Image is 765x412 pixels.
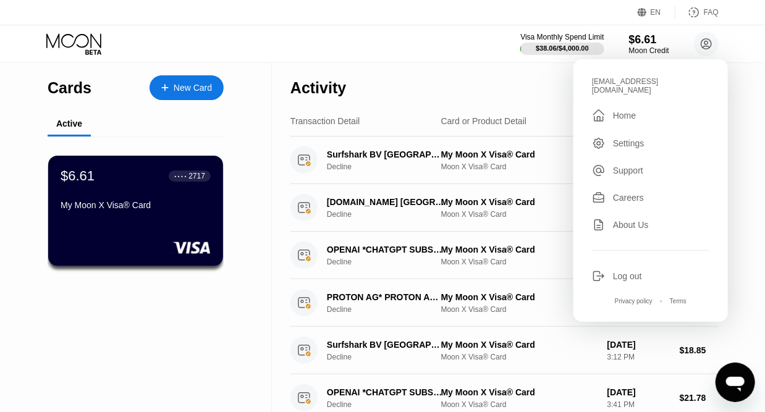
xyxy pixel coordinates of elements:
div: [DATE] [607,340,670,350]
div: New Card [174,83,212,93]
div: Surfshark BV [GEOGRAPHIC_DATA] [327,149,445,159]
div: My Moon X Visa® Card [441,245,598,254]
div: Home [613,111,636,120]
div: PROTON AG* PROTON AG [PHONE_NUMBER] CH [327,292,445,302]
div: Card or Product Detail [441,116,527,126]
div: Moon X Visa® Card [441,353,598,361]
div: My Moon X Visa® Card [61,200,211,210]
div:  [592,108,606,123]
div: Support [592,164,709,177]
div: OPENAI *CHATGPT SUBSCR [PHONE_NUMBER] USDeclineMy Moon X Visa® CardMoon X Visa® Card[DATE]11:42 P... [290,232,719,279]
div: Moon X Visa® Card [441,400,598,409]
div: Decline [327,162,454,171]
div: Moon X Visa® Card [441,258,598,266]
div: 3:41 PM [607,400,670,409]
div: Activity [290,79,346,97]
div: OPENAI *CHATGPT SUBSCR [PHONE_NUMBER] US [327,387,445,397]
div: Moon X Visa® Card [441,210,598,219]
div: $6.61Moon Credit [629,33,669,55]
div: Terms [670,298,687,305]
div: Visa Monthly Spend Limit$38.06/$4,000.00 [520,33,604,55]
div: $18.85 [680,345,719,355]
div: Home [592,108,709,123]
div: [DOMAIN_NAME] [GEOGRAPHIC_DATA] [327,197,445,207]
div: OPENAI *CHATGPT SUBSCR [PHONE_NUMBER] US [327,245,445,254]
div: Support [613,166,643,175]
div: ● ● ● ● [174,174,187,178]
div: $6.61● ● ● ●2717My Moon X Visa® Card [48,156,223,266]
div: My Moon X Visa® Card [441,149,598,159]
div: [DATE] [607,387,670,397]
div: EN [651,8,661,17]
iframe: 開啟傳訊視窗按鈕 [716,363,755,402]
div: Careers [613,193,644,203]
div: 2717 [188,172,205,180]
div: PROTON AG* PROTON AG [PHONE_NUMBER] CHDeclineMy Moon X Visa® CardMoon X Visa® Card[DATE]12:40 PM$... [290,279,719,327]
div: Decline [327,210,454,219]
div: Privacy policy [615,298,653,305]
div: Active [56,119,82,128]
div: My Moon X Visa® Card [441,340,598,350]
div: Settings [592,137,709,150]
div: Surfshark BV [GEOGRAPHIC_DATA]DeclineMy Moon X Visa® CardMoon X Visa® Card[DATE]3:12 PM$18.85 [290,327,719,374]
div: $6.61 [61,168,95,184]
div: Log out [592,269,709,283]
div: My Moon X Visa® Card [441,197,598,207]
div: My Moon X Visa® Card [441,292,598,302]
div: About Us [592,218,709,232]
div: FAQ [675,6,719,19]
div: Surfshark BV [GEOGRAPHIC_DATA] [327,340,445,350]
div: $21.78 [680,393,719,403]
div: [DOMAIN_NAME] [GEOGRAPHIC_DATA]DeclineMy Moon X Visa® CardMoon X Visa® Card[DATE]3:12 PM$18.85 [290,184,719,232]
div: 3:12 PM [607,353,670,361]
div: $6.61 [629,33,669,46]
div: Decline [327,258,454,266]
div: Moon X Visa® Card [441,162,598,171]
div: About Us [613,220,649,230]
div: Settings [613,138,645,148]
div: Decline [327,400,454,409]
div: Visa Monthly Spend Limit [520,33,604,41]
div: EN [638,6,675,19]
div: Surfshark BV [GEOGRAPHIC_DATA]DeclineMy Moon X Visa® CardMoon X Visa® Card[DATE]3:11 PM$18.85 [290,137,719,184]
div: Moon Credit [629,46,669,55]
div: $38.06 / $4,000.00 [536,44,589,52]
div: FAQ [704,8,719,17]
div: Decline [327,305,454,314]
div: Moon X Visa® Card [441,305,598,314]
div: Decline [327,353,454,361]
div: Cards [48,79,91,97]
div: Log out [613,271,642,281]
div: New Card [150,75,224,100]
div: Transaction Detail [290,116,360,126]
div: [EMAIL_ADDRESS][DOMAIN_NAME] [592,77,709,95]
div: Careers [592,191,709,204]
div: My Moon X Visa® Card [441,387,598,397]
